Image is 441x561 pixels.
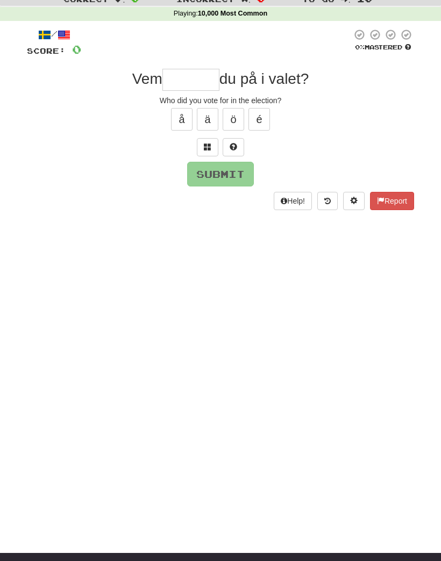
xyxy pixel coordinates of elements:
div: Who did you vote for in the election? [27,96,414,106]
strong: 10,000 Most Common [198,10,267,18]
button: é [248,109,270,131]
button: å [171,109,193,131]
button: Report [370,192,414,211]
span: Vem [132,71,162,88]
span: 0 [72,43,81,56]
button: Round history (alt+y) [317,192,338,211]
div: Mastered [352,44,414,52]
button: Single letter hint - you only get 1 per sentence and score half the points! alt+h [223,139,244,157]
div: / [27,29,81,42]
span: Score: [27,47,66,56]
button: ö [223,109,244,131]
button: Submit [187,162,254,187]
span: du på i valet? [219,71,309,88]
button: Help! [274,192,312,211]
button: ä [197,109,218,131]
span: 0 % [355,44,365,51]
button: Switch sentence to multiple choice alt+p [197,139,218,157]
